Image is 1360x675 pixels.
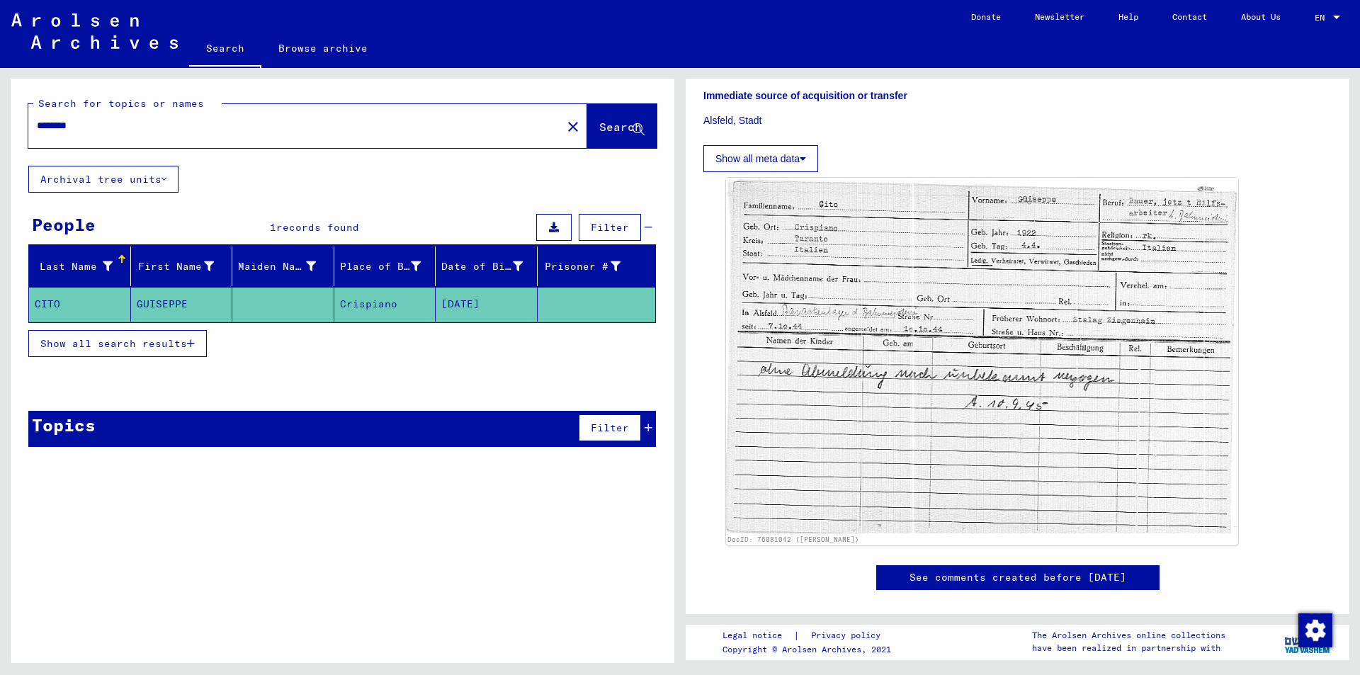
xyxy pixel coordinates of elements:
div: Date of Birth [441,259,523,274]
div: Place of Birth [340,259,421,274]
button: Show all meta data [703,145,818,172]
div: Last Name [35,259,113,274]
a: DocID: 76081042 ([PERSON_NAME]) [727,535,859,543]
p: The Arolsen Archives online collections [1032,629,1225,642]
mat-header-cell: Date of Birth [436,246,538,286]
mat-label: Search for topics or names [38,97,204,110]
div: | [722,628,897,643]
div: Last Name [35,255,130,278]
img: Arolsen_neg.svg [11,13,178,49]
div: Maiden Name [238,255,334,278]
div: First Name [137,255,232,278]
img: 001.jpg [726,178,1238,533]
mat-select-trigger: EN [1315,12,1325,23]
a: Privacy policy [800,628,897,643]
mat-header-cell: First Name [131,246,233,286]
p: Copyright © Arolsen Archives, 2021 [722,643,897,656]
button: Archival tree units [28,166,178,193]
div: People [32,212,96,237]
a: Search [189,31,261,68]
a: Legal notice [722,628,793,643]
button: Clear [559,112,587,140]
span: Search [599,120,642,134]
img: yv_logo.png [1281,624,1334,659]
a: See comments created before [DATE] [909,570,1126,585]
mat-header-cell: Last Name [29,246,131,286]
span: Show all search results [40,337,187,350]
div: Place of Birth [340,255,439,278]
button: Filter [579,414,641,441]
mat-header-cell: Place of Birth [334,246,436,286]
mat-header-cell: Prisoner # [538,246,656,286]
button: Search [587,104,657,148]
div: First Name [137,259,215,274]
mat-header-cell: Maiden Name [232,246,334,286]
div: Maiden Name [238,259,316,274]
mat-cell: Crispiano [334,287,436,322]
span: 1 [270,221,276,234]
span: Filter [591,221,629,234]
div: Date of Birth [441,255,540,278]
button: Filter [579,214,641,241]
mat-cell: CITO [29,287,131,322]
a: Browse archive [261,31,385,65]
button: Show all search results [28,330,207,357]
div: Prisoner # [543,259,621,274]
img: Zustimmung ändern [1298,613,1332,647]
b: Immediate source of acquisition or transfer [703,90,907,101]
p: Alsfeld, Stadt [703,113,1332,128]
div: Topics [32,412,96,438]
span: Filter [591,421,629,434]
mat-cell: GUISEPPE [131,287,233,322]
mat-cell: [DATE] [436,287,538,322]
mat-icon: close [565,118,582,135]
div: Prisoner # [543,255,639,278]
p: have been realized in partnership with [1032,642,1225,654]
span: records found [276,221,359,234]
